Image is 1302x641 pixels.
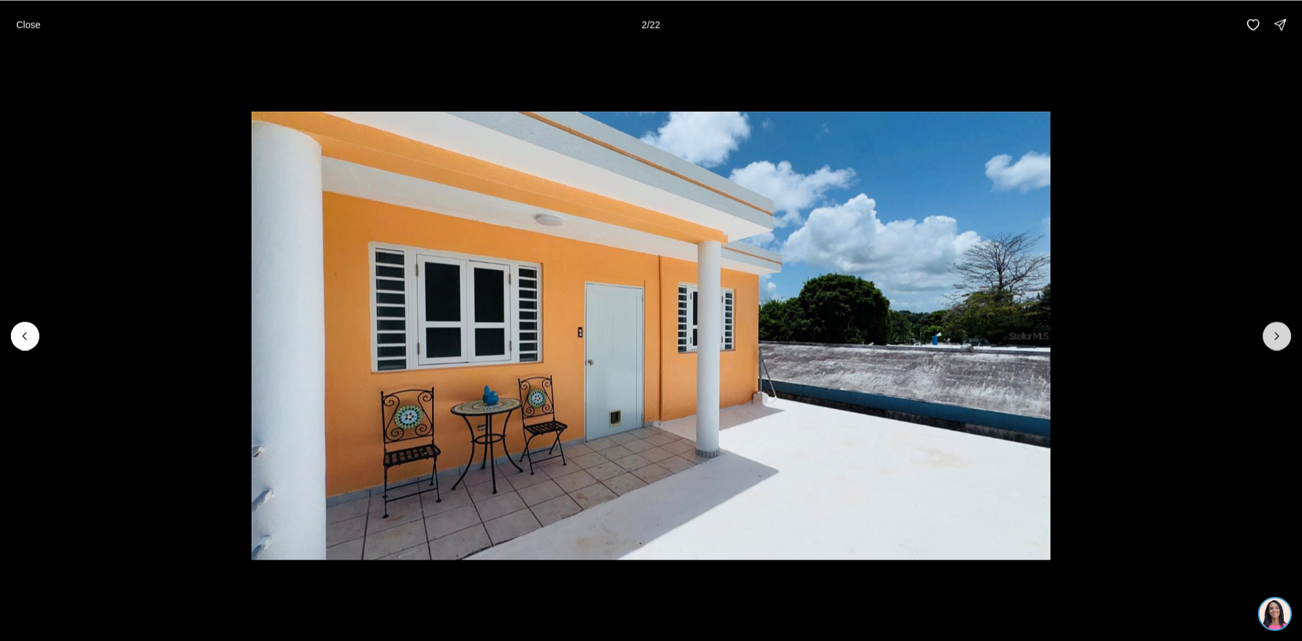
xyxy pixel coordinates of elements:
img: be3d4b55-7850-4bcb-9297-a2f9cd376e78.png [8,8,39,39]
button: Previous slide [11,322,39,350]
button: Next slide [1263,322,1291,350]
p: 2 / 22 [642,19,660,30]
p: Close [16,19,41,30]
button: Close [8,11,49,38]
